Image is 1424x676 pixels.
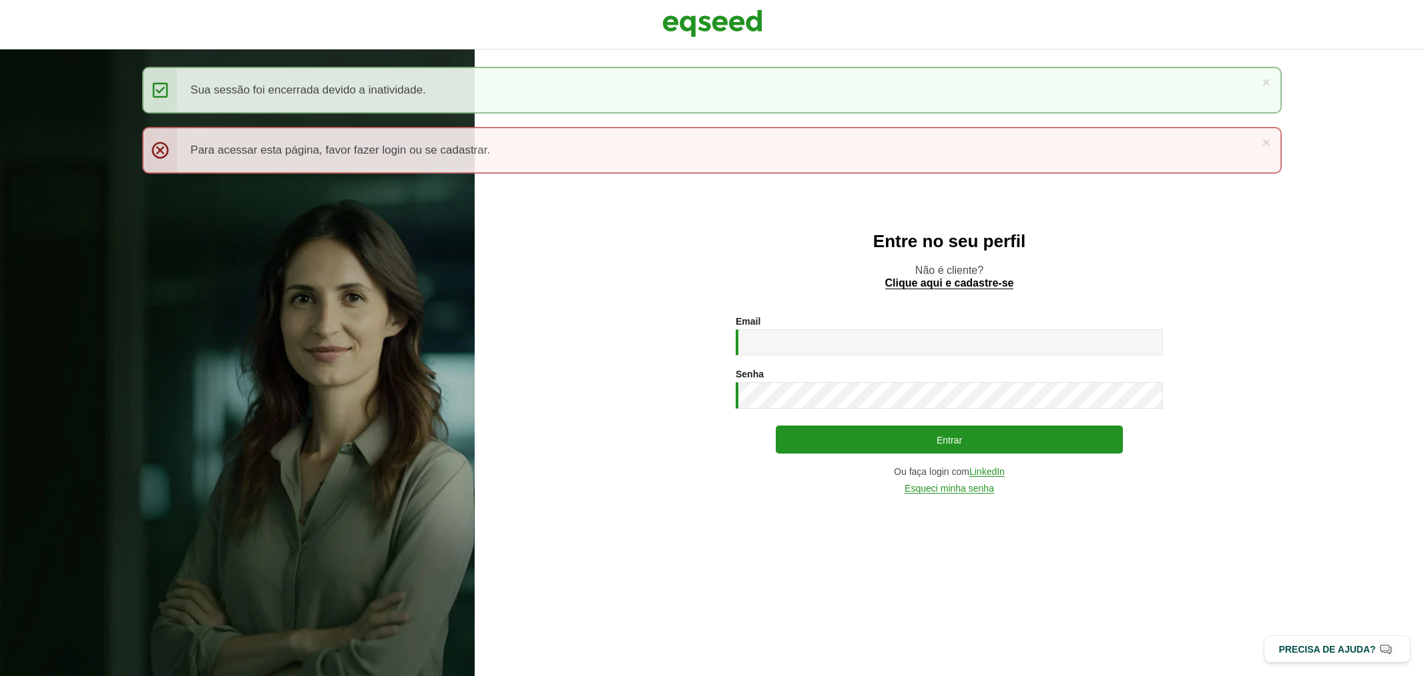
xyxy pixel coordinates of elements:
[501,232,1397,251] h2: Entre no seu perfil
[501,264,1397,289] p: Não é cliente?
[776,426,1123,454] button: Entrar
[142,127,1281,174] div: Para acessar esta página, favor fazer login ou se cadastrar.
[969,467,1005,477] a: LinkedIn
[1262,75,1270,89] a: ×
[885,278,1014,289] a: Clique aqui e cadastre-se
[736,317,760,326] label: Email
[662,7,762,40] img: EqSeed Logo
[736,467,1163,477] div: Ou faça login com
[736,369,764,379] label: Senha
[142,67,1281,114] div: Sua sessão foi encerrada devido a inatividade.
[1262,135,1270,149] a: ×
[905,484,994,494] a: Esqueci minha senha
